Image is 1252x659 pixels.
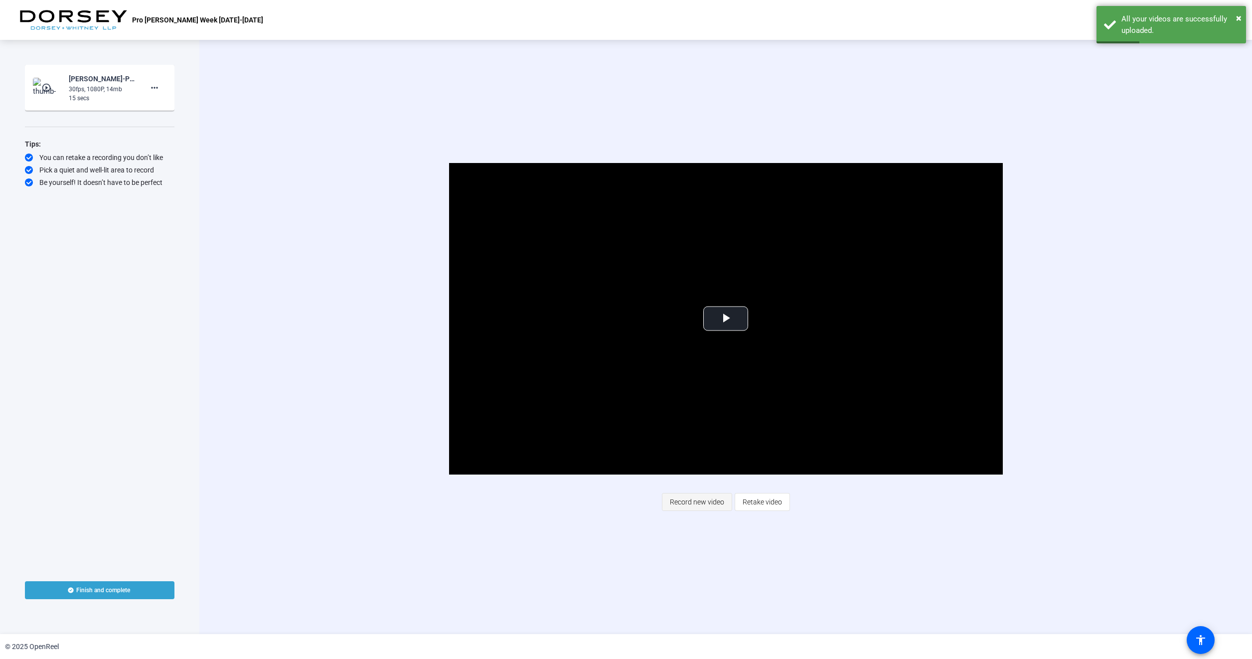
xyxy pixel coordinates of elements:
[662,493,732,511] button: Record new video
[69,73,136,85] div: [PERSON_NAME]-Pro [PERSON_NAME] Week [DATE]-[DATE]-Pro [PERSON_NAME] Week October 19-25-175936219...
[149,82,160,94] mat-icon: more_horiz
[25,138,174,150] div: Tips:
[449,163,1003,475] div: Video Player
[76,586,130,594] span: Finish and complete
[703,307,748,331] button: Play Video
[1121,13,1239,36] div: All your videos are successfully uploaded.
[33,78,62,98] img: thumb-nail
[25,153,174,163] div: You can retake a recording you don’t like
[1195,634,1207,646] mat-icon: accessibility
[735,493,790,511] button: Retake video
[5,642,59,652] div: © 2025 OpenReel
[25,177,174,187] div: Be yourself! It doesn’t have to be perfect
[1236,10,1242,25] button: Close
[69,94,136,103] div: 15 secs
[743,493,782,511] span: Retake video
[25,581,174,599] button: Finish and complete
[132,14,263,26] p: Pro [PERSON_NAME] Week [DATE]-[DATE]
[1236,12,1242,24] span: ×
[41,83,53,93] mat-icon: play_circle_outline
[69,85,136,94] div: 30fps, 1080P, 14mb
[25,165,174,175] div: Pick a quiet and well-lit area to record
[670,493,724,511] span: Record new video
[20,10,127,30] img: OpenReel logo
